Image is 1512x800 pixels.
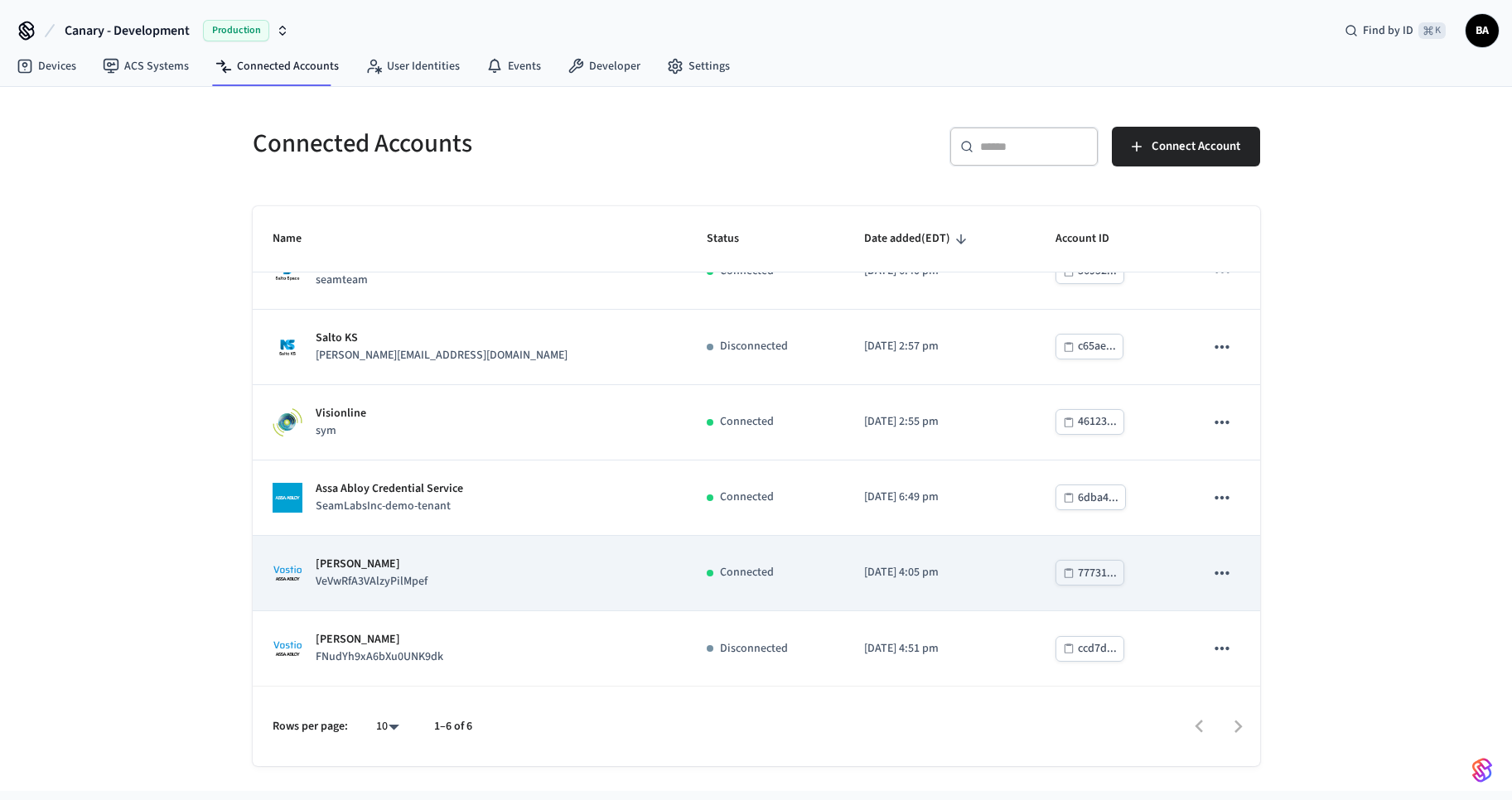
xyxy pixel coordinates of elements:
[720,413,774,431] p: Connected
[1078,639,1117,659] div: ccd7d...
[1112,127,1260,166] button: Connect Account
[1056,334,1123,359] button: c65ae...
[864,413,1016,431] p: [DATE] 2:55 pm
[253,167,1260,687] table: sticky table
[203,20,269,41] span: Production
[1078,488,1118,508] div: 6dba4...
[3,51,89,81] a: Devices
[720,640,788,658] p: Disconnected
[273,407,302,437] img: Visionline
[202,51,352,81] a: Connected Accounts
[368,715,408,739] div: 10
[434,718,472,735] p: 1–6 of 6
[1152,136,1240,157] span: Connect Account
[1078,336,1116,357] div: c65ae...
[89,51,202,81] a: ACS Systems
[316,556,428,573] p: [PERSON_NAME]
[316,272,374,289] p: seamteam
[1056,484,1126,510] button: 6dba4...
[1363,22,1413,39] span: Find by ID
[273,634,302,663] img: ASSA ABLOY Vostio
[273,226,323,252] span: Name
[1056,636,1124,662] button: ccd7d...
[864,226,972,252] span: Date added(EDT)
[1056,226,1131,252] span: Account ID
[316,573,428,590] p: VeVwRfA3VAlzyPilMpef
[1078,563,1117,584] div: 77731...
[720,564,774,581] p: Connected
[473,51,554,81] a: Events
[273,332,302,362] img: Salto KS Logo
[1056,560,1124,586] button: 77731...
[316,405,366,422] p: Visionline
[1466,14,1499,47] button: BA
[720,338,788,355] p: Disconnected
[65,21,190,41] span: Canary - Development
[1467,16,1497,46] span: BA
[253,127,746,161] h5: Connected Accounts
[352,51,473,81] a: User Identities
[1056,409,1124,435] button: 46123...
[316,330,568,347] p: Salto KS
[316,347,568,364] p: [PERSON_NAME][EMAIL_ADDRESS][DOMAIN_NAME]
[273,558,302,588] img: ASSA ABLOY Vostio
[316,422,366,440] p: sym
[273,483,302,513] img: ASSA ABLOY Credential Service
[864,640,1016,658] p: [DATE] 4:51 pm
[1331,16,1459,46] div: Find by ID⌘ K
[316,648,443,666] p: FNudYh9xA6bXu0UNK9dk
[864,489,1016,506] p: [DATE] 6:49 pm
[864,564,1016,581] p: [DATE] 4:05 pm
[273,718,348,735] p: Rows per page:
[316,631,443,648] p: [PERSON_NAME]
[554,51,654,81] a: Developer
[316,480,463,498] p: Assa Abloy Credential Service
[864,338,1016,355] p: [DATE] 2:57 pm
[1078,412,1117,432] div: 46123...
[316,498,463,515] p: SeamLabsInc-demo-tenant
[720,489,774,506] p: Connected
[1472,757,1492,783] img: SeamLogoGradient.69752ec5.svg
[1418,22,1446,39] span: ⌘ K
[654,51,743,81] a: Settings
[707,226,761,252] span: Status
